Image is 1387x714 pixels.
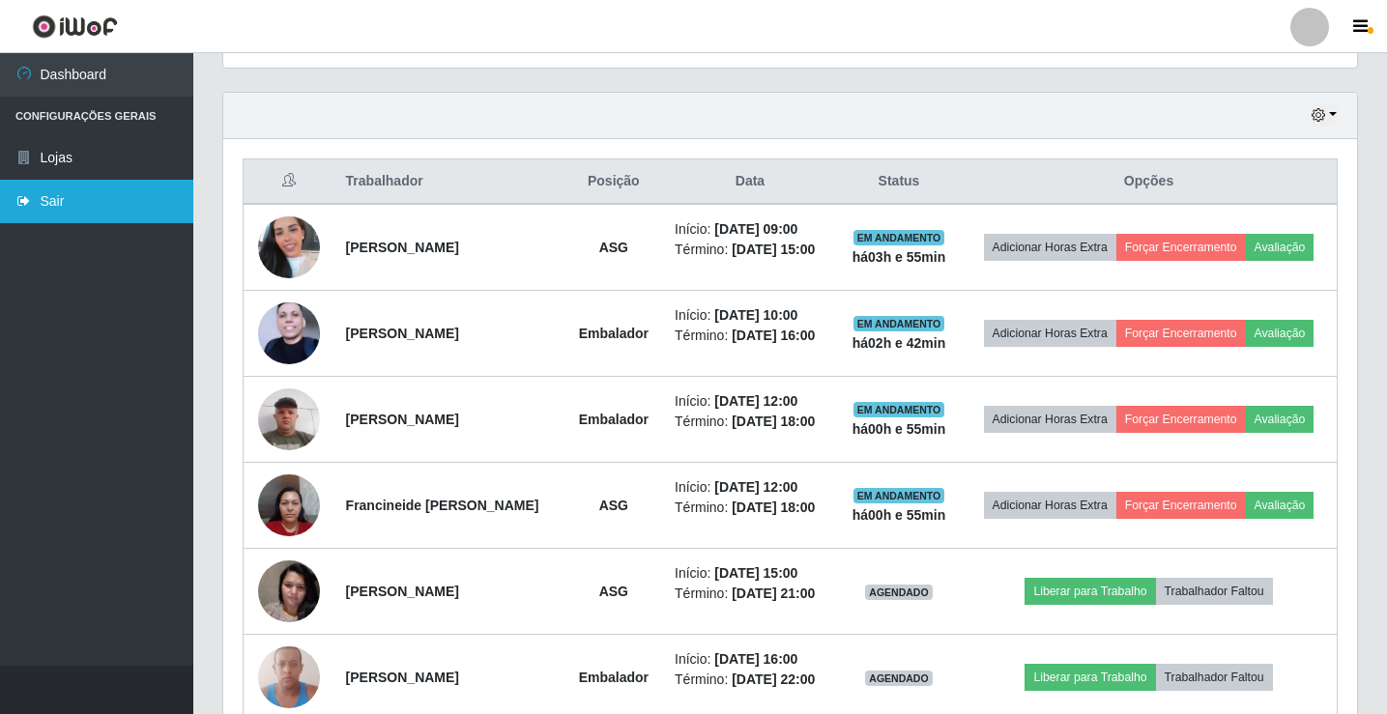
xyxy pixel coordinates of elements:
button: Avaliação [1246,492,1315,519]
time: [DATE] 21:00 [732,585,815,601]
li: Início: [675,477,825,498]
time: [DATE] 18:00 [732,414,815,429]
img: 1706546677123.jpeg [258,293,320,374]
strong: [PERSON_NAME] [346,670,459,685]
span: EM ANDAMENTO [853,402,945,417]
strong: ASG [599,584,628,599]
strong: Embalador [579,670,649,685]
th: Data [663,159,837,205]
li: Término: [675,584,825,604]
strong: há 03 h e 55 min [852,249,946,265]
button: Adicionar Horas Extra [984,406,1116,433]
button: Avaliação [1246,320,1315,347]
th: Opções [961,159,1337,205]
img: 1750447582660.jpeg [258,192,320,302]
button: Avaliação [1246,406,1315,433]
strong: [PERSON_NAME] [346,326,459,341]
span: AGENDADO [865,671,933,686]
li: Início: [675,219,825,240]
span: EM ANDAMENTO [853,316,945,331]
li: Término: [675,412,825,432]
button: Adicionar Horas Extra [984,234,1116,261]
time: [DATE] 16:00 [732,328,815,343]
strong: [PERSON_NAME] [346,412,459,427]
img: 1735852864597.jpeg [258,464,320,546]
time: [DATE] 09:00 [714,221,797,237]
strong: Embalador [579,326,649,341]
strong: há 00 h e 55 min [852,507,946,523]
button: Avaliação [1246,234,1315,261]
strong: ASG [599,240,628,255]
th: Posição [564,159,663,205]
strong: [PERSON_NAME] [346,240,459,255]
strong: [PERSON_NAME] [346,584,459,599]
li: Término: [675,240,825,260]
time: [DATE] 15:00 [732,242,815,257]
time: [DATE] 22:00 [732,671,815,687]
button: Forçar Encerramento [1116,320,1246,347]
li: Início: [675,391,825,412]
li: Término: [675,670,825,690]
button: Adicionar Horas Extra [984,492,1116,519]
th: Status [837,159,961,205]
li: Início: [675,305,825,326]
strong: há 02 h e 42 min [852,335,946,351]
img: CoreUI Logo [32,14,118,39]
li: Término: [675,498,825,518]
button: Forçar Encerramento [1116,234,1246,261]
li: Início: [675,649,825,670]
img: 1682608462576.jpeg [258,550,320,632]
th: Trabalhador [334,159,564,205]
span: EM ANDAMENTO [853,488,945,503]
span: EM ANDAMENTO [853,230,945,245]
time: [DATE] 12:00 [714,479,797,495]
strong: ASG [599,498,628,513]
button: Forçar Encerramento [1116,492,1246,519]
button: Trabalhador Faltou [1156,578,1273,605]
li: Término: [675,326,825,346]
strong: Francineide [PERSON_NAME] [346,498,539,513]
time: [DATE] 10:00 [714,307,797,323]
img: 1709375112510.jpeg [258,378,320,460]
li: Início: [675,563,825,584]
time: [DATE] 12:00 [714,393,797,409]
button: Trabalhador Faltou [1156,664,1273,691]
strong: há 00 h e 55 min [852,421,946,437]
time: [DATE] 16:00 [714,651,797,667]
time: [DATE] 15:00 [714,565,797,581]
strong: Embalador [579,412,649,427]
time: [DATE] 18:00 [732,500,815,515]
button: Liberar para Trabalho [1025,664,1155,691]
button: Liberar para Trabalho [1025,578,1155,605]
button: Adicionar Horas Extra [984,320,1116,347]
button: Forçar Encerramento [1116,406,1246,433]
span: AGENDADO [865,585,933,600]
